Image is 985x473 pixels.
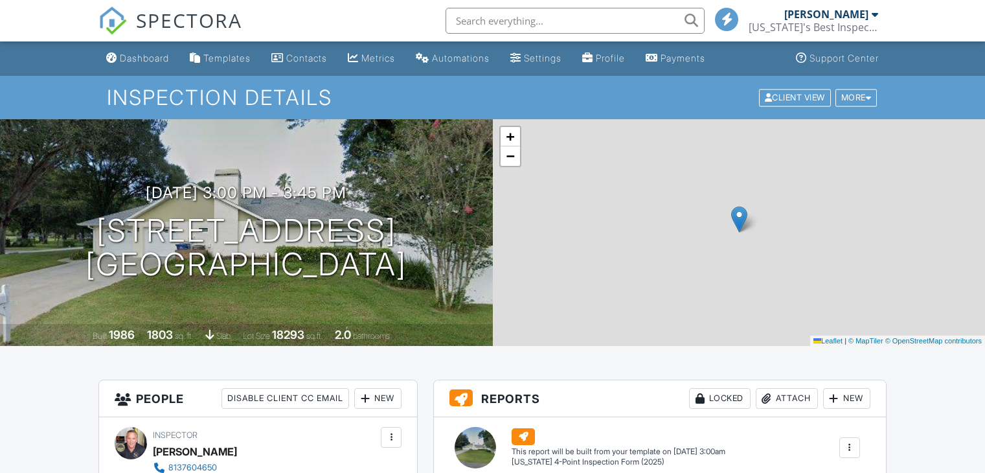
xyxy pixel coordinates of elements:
[844,337,846,345] span: |
[168,463,217,473] div: 8137604650
[109,328,135,341] div: 1986
[512,457,725,468] div: [US_STATE] 4-Point Inspection Form (2025)
[784,8,868,21] div: [PERSON_NAME]
[153,430,198,440] span: Inspector
[501,127,520,146] a: Zoom in
[335,328,351,341] div: 2.0
[446,8,705,34] input: Search everything...
[120,52,169,63] div: Dashboard
[93,331,107,341] span: Built
[577,47,630,71] a: Company Profile
[185,47,256,71] a: Templates
[661,52,705,63] div: Payments
[136,6,242,34] span: SPECTORA
[758,92,834,102] a: Client View
[343,47,400,71] a: Metrics
[354,388,402,409] div: New
[506,148,514,164] span: −
[85,214,407,283] h1: [STREET_ADDRESS] [GEOGRAPHIC_DATA]
[823,388,870,409] div: New
[306,331,323,341] span: sq.ft.
[153,442,237,461] div: [PERSON_NAME]
[810,52,879,63] div: Support Center
[146,184,346,202] h3: [DATE] 3:00 pm - 3:45 pm
[731,206,747,233] img: Marker
[749,21,878,34] div: Florida's Best Inspections
[101,47,174,71] a: Dashboard
[835,89,877,106] div: More
[361,52,395,63] div: Metrics
[286,52,327,63] div: Contacts
[756,388,818,409] div: Attach
[353,331,390,341] span: bathrooms
[524,52,561,63] div: Settings
[411,47,495,71] a: Automations (Basic)
[512,446,725,457] div: This report will be built from your template on [DATE] 3:00am
[272,328,304,341] div: 18293
[501,146,520,166] a: Zoom out
[107,86,878,109] h1: Inspection Details
[791,47,884,71] a: Support Center
[759,89,831,106] div: Client View
[99,380,417,417] h3: People
[216,331,231,341] span: slab
[98,6,127,35] img: The Best Home Inspection Software - Spectora
[147,328,173,341] div: 1803
[506,128,514,144] span: +
[243,331,270,341] span: Lot Size
[432,52,490,63] div: Automations
[98,17,242,45] a: SPECTORA
[434,380,886,417] h3: Reports
[221,388,349,409] div: Disable Client CC Email
[505,47,567,71] a: Settings
[640,47,710,71] a: Payments
[596,52,625,63] div: Profile
[813,337,843,345] a: Leaflet
[266,47,332,71] a: Contacts
[689,388,751,409] div: Locked
[203,52,251,63] div: Templates
[885,337,982,345] a: © OpenStreetMap contributors
[848,337,883,345] a: © MapTiler
[175,331,193,341] span: sq. ft.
